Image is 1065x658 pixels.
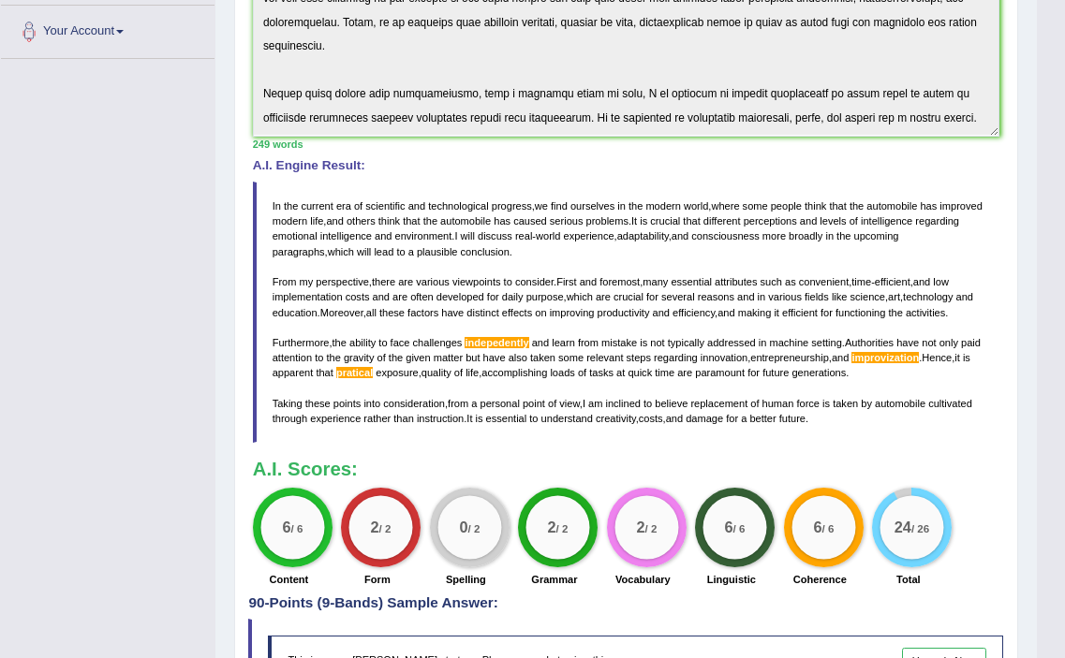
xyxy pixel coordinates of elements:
span: others [347,215,376,227]
span: machine [769,337,808,348]
span: mistake [601,337,637,348]
span: which [567,291,593,302]
span: several [661,291,695,302]
span: entrepreneurship [750,352,829,363]
span: some [558,352,584,363]
span: the [423,215,437,227]
span: have [441,307,464,318]
span: intelligence [320,230,372,241]
span: is [822,398,830,409]
small: / 26 [911,523,929,535]
blockquote: , , , . . - , , , . , . , , - , , , , . , , . , . , , . , , , . , , . , , . [253,182,1000,444]
span: First [556,276,576,287]
span: crucial [614,291,643,302]
span: era [336,200,351,212]
span: from [448,398,468,409]
span: automobile [866,200,917,212]
span: as [785,276,796,287]
span: gravity [344,352,375,363]
span: also [509,352,527,363]
span: in [759,337,767,348]
span: and [913,276,930,287]
span: of [377,352,386,363]
span: upcoming [854,230,899,241]
span: attributes [715,276,757,287]
span: often [410,291,434,302]
span: apparent [273,367,314,378]
span: and [717,307,734,318]
span: like [832,291,848,302]
span: perceptions [744,215,797,227]
span: are [392,291,407,302]
span: reasons [698,291,734,302]
span: implementation [273,291,343,302]
big: 6 [813,519,821,536]
span: convenient [799,276,849,287]
span: not [922,337,936,348]
small: / 6 [821,523,834,535]
span: and [326,215,343,227]
span: lead [374,246,393,257]
label: Coherence [793,572,847,587]
span: time [851,276,871,287]
span: adaptability [617,230,669,241]
span: instruction [417,413,464,424]
span: low [933,276,949,287]
span: perspective [316,276,369,287]
span: will [461,230,475,241]
b: A.I. Scores: [253,459,358,479]
span: functioning [836,307,885,318]
span: various [768,291,802,302]
span: which [328,246,354,257]
span: science [851,291,885,302]
span: the [333,337,347,348]
span: has [920,200,937,212]
span: consider [515,276,554,287]
small: / 2 [379,523,392,535]
span: regarding [654,352,698,363]
div: 249 words [253,137,1000,152]
span: conclusion [461,246,510,257]
span: it [774,307,779,318]
span: efficient [782,307,818,318]
span: have [483,352,506,363]
span: to [396,246,405,257]
span: crucial [650,215,680,227]
span: paragraphs [273,246,325,257]
span: foremost [599,276,640,287]
span: human [762,398,794,409]
span: modern [645,200,680,212]
span: progress [492,200,532,212]
span: have [896,337,919,348]
span: and [580,276,597,287]
span: daily [502,291,524,302]
span: from [578,337,599,348]
label: Linguistic [707,572,756,587]
span: It [631,215,637,227]
span: a [408,246,414,257]
span: into [363,398,380,409]
span: these [305,398,331,409]
span: that [683,215,700,227]
span: factors [407,307,438,318]
span: that [829,200,846,212]
span: technological [428,200,489,212]
big: 24 [895,519,911,536]
span: learn [552,337,575,348]
span: are [596,291,611,302]
span: is [640,215,647,227]
span: many [643,276,668,287]
span: creativity [596,413,636,424]
span: replacement [690,398,747,409]
span: and [408,200,425,212]
small: / 2 [467,523,480,535]
span: believe [655,398,688,409]
span: relevant [586,352,623,363]
span: essential [486,413,527,424]
span: efficient [875,276,910,287]
span: innovation [701,352,747,363]
span: we [535,200,548,212]
span: the [284,200,298,212]
span: It [466,413,472,424]
span: to [315,352,323,363]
